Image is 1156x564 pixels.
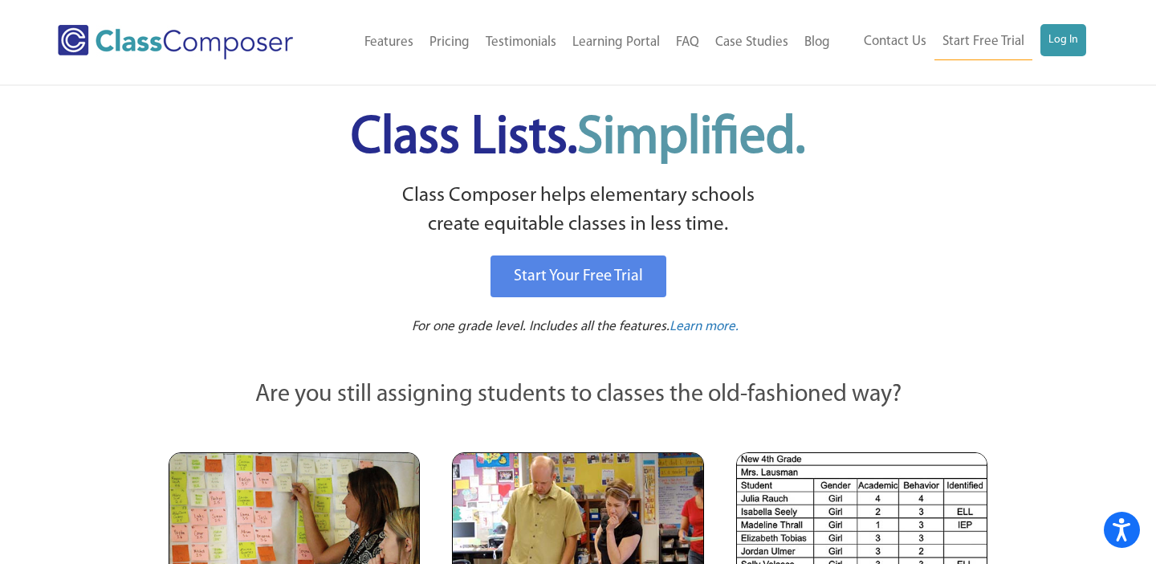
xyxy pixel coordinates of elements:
a: Testimonials [478,25,564,60]
a: Learn more. [670,317,739,337]
a: Log In [1040,24,1086,56]
a: Start Free Trial [934,24,1032,60]
span: Start Your Free Trial [514,268,643,284]
nav: Header Menu [838,24,1086,60]
a: Learning Portal [564,25,668,60]
a: Blog [796,25,838,60]
a: Pricing [421,25,478,60]
p: Class Composer helps elementary schools create equitable classes in less time. [166,182,990,240]
a: FAQ [668,25,707,60]
nav: Header Menu [330,25,838,60]
a: Contact Us [856,24,934,59]
span: Class Lists. [351,112,805,165]
span: For one grade level. Includes all the features. [412,320,670,333]
a: Case Studies [707,25,796,60]
a: Start Your Free Trial [490,255,666,297]
span: Simplified. [577,112,805,165]
a: Features [356,25,421,60]
span: Learn more. [670,320,739,333]
img: Class Composer [58,25,293,59]
p: Are you still assigning students to classes the old-fashioned way? [169,378,987,413]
